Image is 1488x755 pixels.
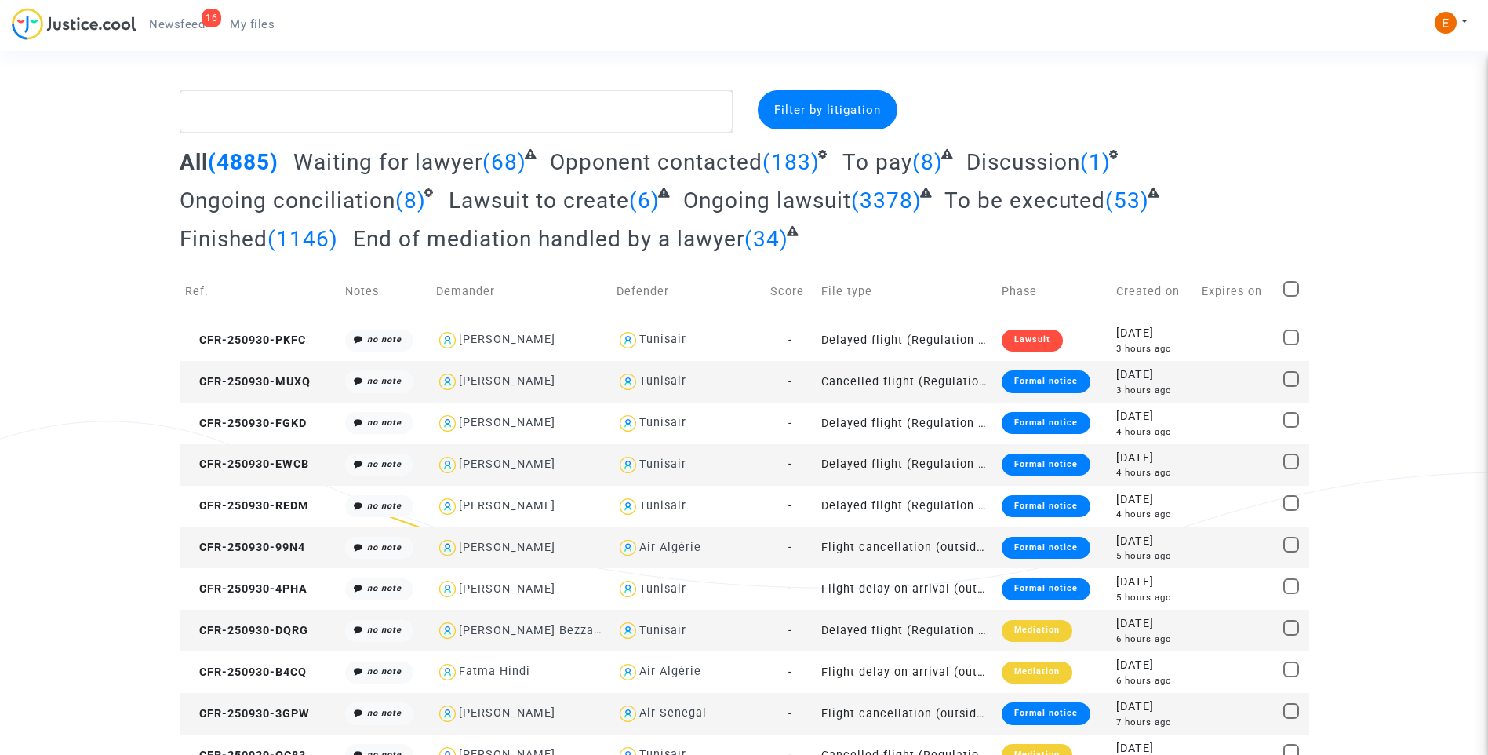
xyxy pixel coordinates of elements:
[788,666,792,679] span: -
[744,226,788,252] span: (34)
[617,619,639,642] img: icon-user.svg
[1116,450,1191,467] div: [DATE]
[1435,12,1457,34] img: ACg8ocIeiFvHKe4dA5oeRFd_CiCnuxWUEc1A2wYhRJE3TTWt=s96-c
[340,264,431,319] td: Notes
[459,706,555,720] div: [PERSON_NAME]
[639,333,686,346] div: Tunisair
[617,537,639,560] img: icon-user.svg
[639,706,707,720] div: Air Senegal
[774,103,881,117] span: Filter by litigation
[639,665,701,678] div: Air Algérie
[1116,408,1191,425] div: [DATE]
[1116,716,1191,729] div: 7 hours ago
[1002,620,1072,642] div: Mediation
[788,334,792,347] span: -
[436,454,459,476] img: icon-user.svg
[217,13,287,36] a: My files
[230,17,275,31] span: My files
[180,149,208,175] span: All
[1116,633,1191,646] div: 6 hours ago
[842,149,912,175] span: To pay
[185,458,309,471] span: CFR-250930-EWCB
[639,541,701,554] div: Air Algérie
[617,329,639,352] img: icon-user.svg
[788,458,792,471] span: -
[293,149,482,175] span: Waiting for lawyer
[1002,578,1090,600] div: Formal notice
[367,708,402,718] i: no note
[367,459,402,469] i: no note
[459,458,555,471] div: [PERSON_NAME]
[1080,149,1111,175] span: (1)
[185,624,308,637] span: CFR-250930-DQRG
[459,582,555,596] div: [PERSON_NAME]
[1002,495,1090,517] div: Formal notice
[639,499,686,512] div: Tunisair
[816,610,996,651] td: Delayed flight (Regulation EC 261/2004)
[996,264,1111,319] td: Phase
[944,188,1105,213] span: To be executed
[816,527,996,569] td: Flight cancellation (outside of EU - Montreal Convention)
[1116,325,1191,342] div: [DATE]
[966,149,1080,175] span: Discussion
[1116,491,1191,509] div: [DATE]
[617,370,639,393] img: icon-user.svg
[816,264,996,319] td: File type
[1196,264,1278,319] td: Expires on
[1002,454,1090,476] div: Formal notice
[617,661,639,684] img: icon-user.svg
[788,624,792,637] span: -
[1002,370,1090,392] div: Formal notice
[136,13,217,36] a: 16Newsfeed
[185,707,310,720] span: CFR-250930-3GPW
[185,334,306,347] span: CFR-250930-PKFC
[1116,425,1191,439] div: 4 hours ago
[436,702,459,725] img: icon-user.svg
[816,444,996,486] td: Delayed flight (Regulation EC 261/2004)
[816,568,996,610] td: Flight delay on arrival (outside of EU - Montreal Convention)
[1002,702,1090,724] div: Formal notice
[788,582,792,596] span: -
[367,334,402,345] i: no note
[431,264,611,319] td: Demander
[459,665,530,678] div: Fatma Hindi
[762,149,820,175] span: (183)
[180,188,395,213] span: Ongoing conciliation
[639,624,686,637] div: Tunisair
[816,486,996,527] td: Delayed flight (Regulation EC 261/2004)
[683,188,851,213] span: Ongoing lawsuit
[202,9,221,27] div: 16
[1002,330,1063,352] div: Lawsuit
[1002,662,1072,684] div: Mediation
[816,651,996,693] td: Flight delay on arrival (outside of EU - Montreal Convention)
[367,666,402,677] i: no note
[459,624,703,637] div: [PERSON_NAME] Bezzari [PERSON_NAME]
[617,454,639,476] img: icon-user.svg
[639,416,686,429] div: Tunisair
[1116,533,1191,550] div: [DATE]
[185,541,305,554] span: CFR-250930-99N4
[436,495,459,518] img: icon-user.svg
[1116,657,1191,674] div: [DATE]
[185,666,307,679] span: CFR-250930-B4CQ
[550,149,762,175] span: Opponent contacted
[851,188,922,213] span: (3378)
[395,188,426,213] span: (8)
[436,412,459,435] img: icon-user.svg
[788,541,792,554] span: -
[1116,698,1191,716] div: [DATE]
[617,702,639,725] img: icon-user.svg
[1116,367,1191,384] div: [DATE]
[12,8,136,40] img: jc-logo.svg
[459,499,555,512] div: [PERSON_NAME]
[367,625,402,635] i: no note
[639,582,686,596] div: Tunisair
[459,416,555,429] div: [PERSON_NAME]
[617,495,639,518] img: icon-user.svg
[1116,615,1191,633] div: [DATE]
[611,264,765,319] td: Defender
[367,418,402,428] i: no note
[449,188,629,213] span: Lawsuit to create
[788,375,792,388] span: -
[180,226,267,252] span: Finished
